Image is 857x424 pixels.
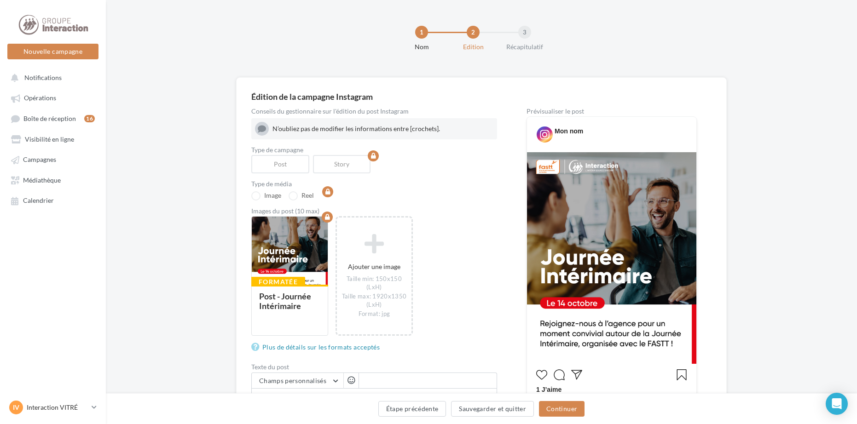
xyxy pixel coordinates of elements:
div: Images du post (10 max) [251,208,497,214]
a: Plus de détails sur les formats acceptés [251,342,383,353]
div: 3 [518,26,531,39]
label: Type de campagne [251,147,497,153]
svg: J’aime [536,369,547,380]
label: Type de média [251,181,497,187]
a: Campagnes [6,151,100,167]
span: Notifications [24,74,62,81]
button: Nouvelle campagne [7,44,98,59]
div: 16 [84,115,95,122]
div: Mon nom [555,126,583,136]
span: Visibilité en ligne [25,135,74,143]
div: Edition [444,42,503,52]
div: Post - Journée Intérimaire [259,291,311,311]
div: 2 [467,26,480,39]
p: Interaction VITRÉ [27,403,88,412]
a: Opérations [6,89,100,106]
span: Boîte de réception [23,115,76,122]
button: Notifications [6,69,97,86]
span: Calendrier [23,197,54,205]
div: 1 [415,26,428,39]
button: Champs personnalisés [252,373,343,389]
span: Médiathèque [23,176,61,184]
div: Nom [392,42,451,52]
div: Prévisualiser le post [527,108,697,115]
a: Boîte de réception16 [6,110,100,127]
span: Opérations [24,94,56,102]
a: Calendrier [6,192,100,208]
div: Open Intercom Messenger [826,393,848,415]
a: Visibilité en ligne [6,131,100,147]
span: Champs personnalisés [259,377,326,384]
button: Continuer [539,401,585,417]
svg: Commenter [554,369,565,380]
div: Conseils du gestionnaire sur l'édition du post Instagram [251,108,497,115]
label: Texte du post [251,364,497,370]
button: Sauvegarder et quitter [451,401,534,417]
a: IV Interaction VITRÉ [7,399,98,416]
div: Récapitulatif [495,42,554,52]
svg: Enregistrer [676,369,687,380]
span: Campagnes [23,156,56,164]
div: Formatée [251,277,305,287]
svg: Partager la publication [571,369,582,380]
button: Étape précédente [378,401,446,417]
div: N’oubliez pas de modifier les informations entre [crochets]. [272,124,493,133]
span: IV [13,403,19,412]
a: Médiathèque [6,172,100,188]
div: Édition de la campagne Instagram [251,92,712,101]
div: 1 J’aime [536,385,687,396]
